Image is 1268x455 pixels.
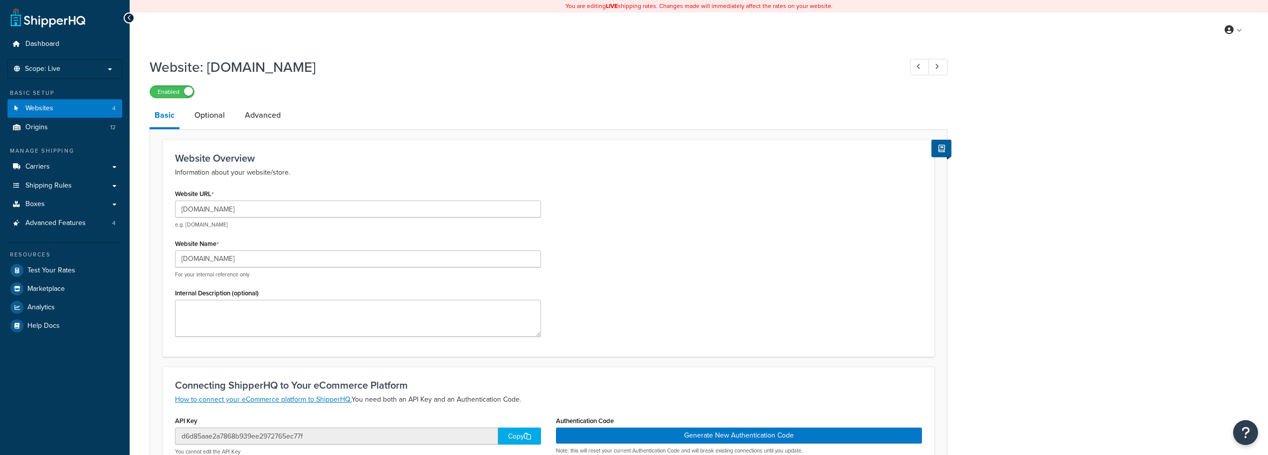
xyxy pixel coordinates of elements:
[27,322,60,330] span: Help Docs
[928,59,948,75] a: Next Record
[25,219,86,227] span: Advanced Features
[25,65,60,73] span: Scope: Live
[175,394,352,405] a: How to connect your eCommerce platform to ShipperHQ.
[7,298,122,316] a: Analytics
[25,200,45,209] span: Boxes
[7,158,122,176] a: Carriers
[150,57,892,77] h1: Website: [DOMAIN_NAME]
[7,214,122,232] a: Advanced Features4
[175,167,922,179] p: Information about your website/store.
[7,118,122,137] a: Origins12
[27,303,55,312] span: Analytics
[556,447,922,455] p: Note: this will reset your current Authentication Code and will break existing connections until ...
[7,177,122,195] a: Shipping Rules
[110,123,116,132] span: 12
[556,428,922,444] button: Generate New Authentication Code
[556,417,614,425] label: Authentication Code
[27,266,75,275] span: Test Your Rates
[7,99,122,118] li: Websites
[175,221,541,228] p: e.g. [DOMAIN_NAME]
[150,86,194,98] label: Enabled
[7,195,122,214] a: Boxes
[606,1,618,10] b: LIVE
[25,123,48,132] span: Origins
[175,417,197,425] label: API Key
[175,271,541,278] p: For your internal reference only
[25,40,59,48] span: Dashboard
[25,182,72,190] span: Shipping Rules
[7,250,122,259] div: Resources
[931,140,951,157] button: Show Help Docs
[150,103,180,129] a: Basic
[7,89,122,97] div: Basic Setup
[7,118,122,137] li: Origins
[175,380,922,391] h3: Connecting ShipperHQ to Your eCommerce Platform
[7,280,122,298] a: Marketplace
[25,163,50,171] span: Carriers
[175,190,214,198] label: Website URL
[189,103,230,127] a: Optional
[7,99,122,118] a: Websites4
[7,147,122,155] div: Manage Shipping
[910,59,929,75] a: Previous Record
[1233,420,1258,445] button: Open Resource Center
[498,428,541,445] div: Copy
[175,153,922,164] h3: Website Overview
[240,103,286,127] a: Advanced
[25,104,53,113] span: Websites
[175,394,922,406] p: You need both an API Key and an Authentication Code.
[175,289,259,297] label: Internal Description (optional)
[7,35,122,53] a: Dashboard
[112,219,116,227] span: 4
[112,104,116,113] span: 4
[7,214,122,232] li: Advanced Features
[175,240,219,248] label: Website Name
[7,261,122,279] a: Test Your Rates
[27,285,65,293] span: Marketplace
[7,317,122,335] a: Help Docs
